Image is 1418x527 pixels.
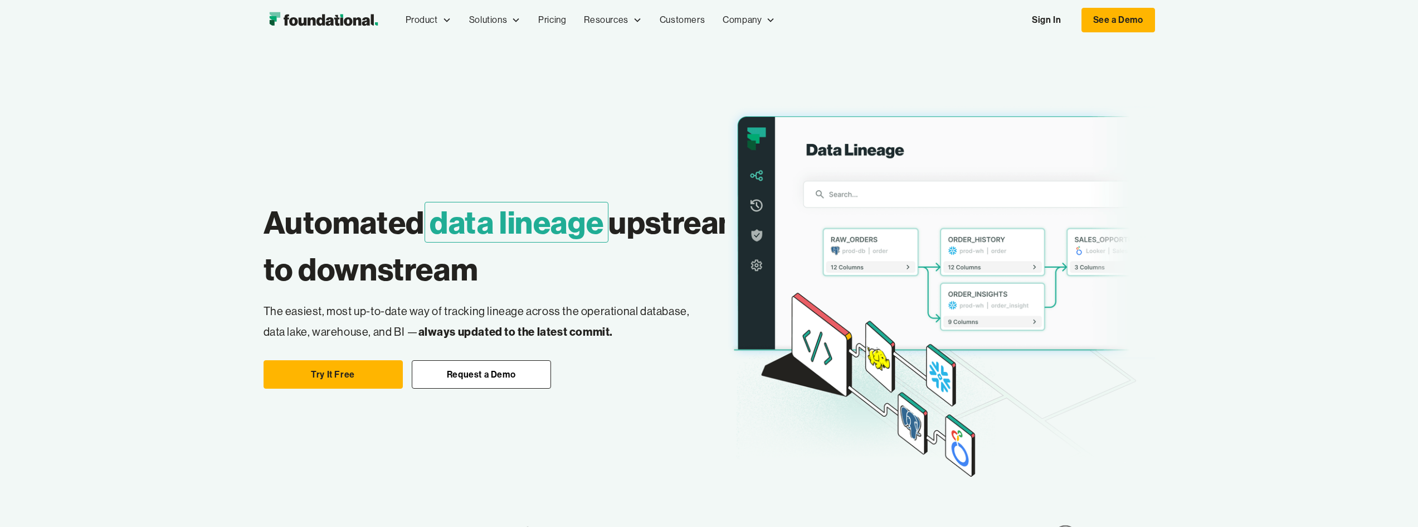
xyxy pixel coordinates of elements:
strong: always updated to the latest commit. [418,325,613,339]
div: Solutions [460,2,529,38]
iframe: Chat Widget [1362,473,1418,527]
a: See a Demo [1081,8,1155,32]
div: Solutions [469,13,507,27]
div: Company [714,2,784,38]
a: Try It Free [264,360,403,389]
p: The easiest, most up-to-date way of tracking lineage across the operational database, data lake, ... [264,302,707,342]
div: Resources [575,2,650,38]
div: Product [397,2,460,38]
a: Customers [651,2,714,38]
div: Company [723,13,762,27]
a: home [264,9,383,31]
div: Resources [584,13,628,27]
a: Request a Demo [412,360,551,389]
div: Widget de chat [1362,473,1418,527]
img: Foundational Logo [264,9,383,31]
span: data lineage [425,202,608,243]
div: Product [406,13,438,27]
a: Pricing [529,2,575,38]
a: Sign In [1021,8,1072,32]
h1: Automated upstream to downstream [264,199,746,293]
